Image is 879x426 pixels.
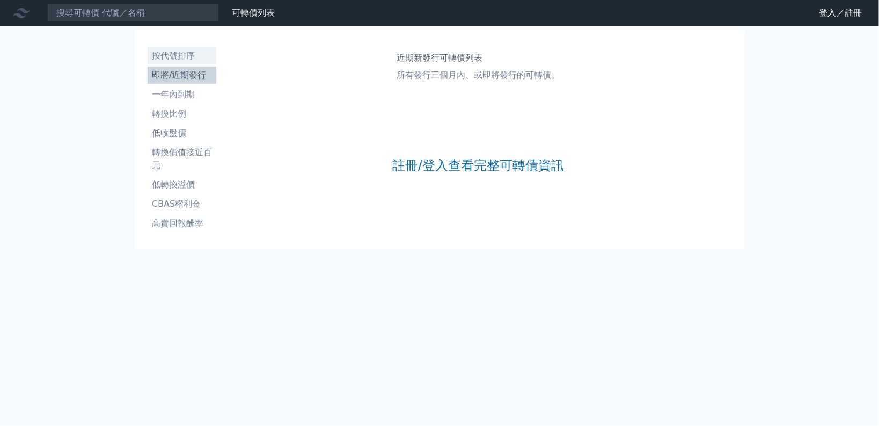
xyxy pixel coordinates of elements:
[148,88,216,101] li: 一年內到期
[148,86,216,103] a: 一年內到期
[148,125,216,142] a: 低收盤價
[397,69,560,82] p: 所有發行三個月內、或即將發行的可轉債。
[148,49,216,62] li: 按代號排序
[810,4,870,21] a: 登入／註冊
[397,52,560,64] h1: 近期新發行可轉債列表
[232,8,275,18] a: 可轉債列表
[148,144,216,174] a: 轉換價值接近百元
[148,196,216,213] a: CBAS權利金
[47,4,219,22] input: 搜尋可轉債 代號／名稱
[148,198,216,211] li: CBAS權利金
[148,178,216,191] li: 低轉換溢價
[148,69,216,82] li: 即將/近期發行
[148,215,216,232] a: 高賣回報酬率
[148,67,216,84] a: 即將/近期發行
[148,146,216,172] li: 轉換價值接近百元
[148,107,216,120] li: 轉換比例
[148,105,216,122] a: 轉換比例
[148,176,216,193] a: 低轉換溢價
[148,217,216,230] li: 高賣回報酬率
[148,127,216,140] li: 低收盤價
[392,157,564,174] a: 註冊/登入查看完整可轉債資訊
[148,47,216,64] a: 按代號排序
